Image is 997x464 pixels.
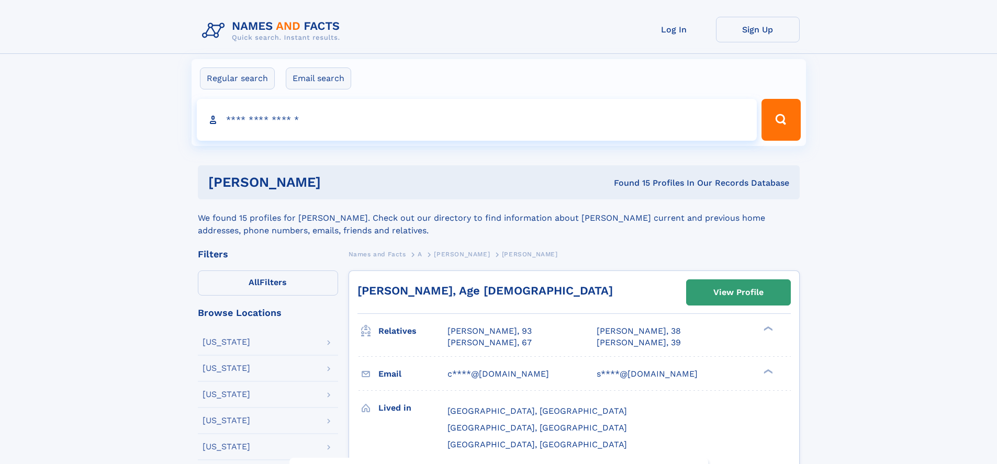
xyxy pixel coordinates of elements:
[198,17,349,45] img: Logo Names and Facts
[198,250,338,259] div: Filters
[713,280,764,304] div: View Profile
[597,337,681,348] a: [PERSON_NAME], 39
[200,67,275,89] label: Regular search
[203,416,250,425] div: [US_STATE]
[208,176,467,189] h1: [PERSON_NAME]
[434,247,490,261] a: [PERSON_NAME]
[447,325,532,337] a: [PERSON_NAME], 93
[467,177,789,189] div: Found 15 Profiles In Our Records Database
[761,368,774,375] div: ❯
[378,365,447,383] h3: Email
[249,277,260,287] span: All
[198,270,338,296] label: Filters
[378,322,447,340] h3: Relatives
[502,251,558,258] span: [PERSON_NAME]
[357,284,613,297] a: [PERSON_NAME], Age [DEMOGRAPHIC_DATA]
[761,325,774,332] div: ❯
[198,199,800,237] div: We found 15 profiles for [PERSON_NAME]. Check out our directory to find information about [PERSON...
[418,251,422,258] span: A
[447,406,627,416] span: [GEOGRAPHIC_DATA], [GEOGRAPHIC_DATA]
[447,337,532,348] a: [PERSON_NAME], 67
[687,280,790,305] a: View Profile
[378,399,447,417] h3: Lived in
[447,439,627,449] span: [GEOGRAPHIC_DATA], [GEOGRAPHIC_DATA]
[203,364,250,372] div: [US_STATE]
[597,325,681,337] a: [PERSON_NAME], 38
[761,99,800,141] button: Search Button
[203,390,250,399] div: [US_STATE]
[632,17,716,42] a: Log In
[716,17,800,42] a: Sign Up
[418,247,422,261] a: A
[447,423,627,433] span: [GEOGRAPHIC_DATA], [GEOGRAPHIC_DATA]
[286,67,351,89] label: Email search
[203,443,250,451] div: [US_STATE]
[349,247,406,261] a: Names and Facts
[197,99,757,141] input: search input
[198,308,338,318] div: Browse Locations
[203,338,250,346] div: [US_STATE]
[434,251,490,258] span: [PERSON_NAME]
